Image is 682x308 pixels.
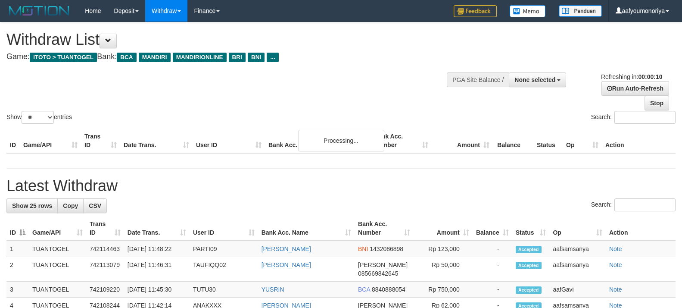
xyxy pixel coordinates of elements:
select: Showentries [22,111,54,124]
img: Feedback.jpg [454,5,497,17]
span: Copy 085669842645 to clipboard [358,270,398,277]
h4: Game: Bank: [6,53,446,61]
th: Balance: activate to sort column ascending [473,216,512,241]
td: aafsamsanya [549,241,605,257]
span: BNI [248,53,265,62]
span: Refreshing in: [601,73,662,80]
span: Accepted [516,246,542,253]
th: Action [606,216,676,241]
img: Button%20Memo.svg [510,5,546,17]
td: PARTI09 [190,241,258,257]
span: [PERSON_NAME] [358,261,408,268]
th: Game/API [20,129,81,153]
a: [PERSON_NAME] [262,261,311,268]
span: ... [267,53,278,62]
a: [PERSON_NAME] [262,245,311,252]
th: User ID: activate to sort column ascending [190,216,258,241]
a: Note [609,245,622,252]
th: Amount: activate to sort column ascending [414,216,473,241]
td: TUANTOGEL [29,282,86,298]
td: 742109220 [86,282,124,298]
th: Op: activate to sort column ascending [549,216,605,241]
td: TUTU30 [190,282,258,298]
td: 1 [6,241,29,257]
th: Op [563,129,602,153]
span: Copy 8840888054 to clipboard [372,286,405,293]
th: Balance [493,129,533,153]
span: BNI [358,245,368,252]
th: Bank Acc. Name: activate to sort column ascending [258,216,355,241]
span: MANDIRIONLINE [173,53,227,62]
th: Date Trans. [120,129,193,153]
th: Date Trans.: activate to sort column ascending [124,216,190,241]
th: ID [6,129,20,153]
td: Rp 50,000 [414,257,473,282]
th: Action [602,129,676,153]
td: 742113079 [86,257,124,282]
td: aafGavi [549,282,605,298]
input: Search: [614,198,676,211]
th: Status [533,129,563,153]
td: 2 [6,257,29,282]
div: PGA Site Balance / [447,72,509,87]
h1: Withdraw List [6,31,446,48]
span: ITOTO > TUANTOGEL [30,53,97,62]
th: Bank Acc. Number [371,129,432,153]
label: Search: [591,111,676,124]
td: 742114463 [86,241,124,257]
td: 3 [6,282,29,298]
td: aafsamsanya [549,257,605,282]
td: - [473,257,512,282]
a: CSV [83,198,107,213]
span: Copy [63,202,78,209]
td: [DATE] 11:46:31 [124,257,190,282]
td: TUANTOGEL [29,241,86,257]
img: panduan.png [559,5,602,17]
th: Game/API: activate to sort column ascending [29,216,86,241]
div: Processing... [298,130,384,151]
th: Trans ID [81,129,120,153]
th: Trans ID: activate to sort column ascending [86,216,124,241]
td: [DATE] 11:48:22 [124,241,190,257]
th: Bank Acc. Name [265,129,371,153]
td: - [473,282,512,298]
img: MOTION_logo.png [6,4,72,17]
a: Stop [645,96,669,110]
td: [DATE] 11:45:30 [124,282,190,298]
th: Amount [432,129,493,153]
strong: 00:00:10 [638,73,662,80]
a: Show 25 rows [6,198,58,213]
span: BCA [358,286,370,293]
th: ID: activate to sort column descending [6,216,29,241]
th: User ID [193,129,265,153]
span: BCA [117,53,136,62]
label: Search: [591,198,676,211]
th: Bank Acc. Number: activate to sort column ascending [355,216,414,241]
th: Status: activate to sort column ascending [512,216,550,241]
input: Search: [614,111,676,124]
td: Rp 123,000 [414,241,473,257]
h1: Latest Withdraw [6,177,676,195]
a: Run Auto-Refresh [601,81,669,96]
td: - [473,241,512,257]
a: Note [609,286,622,293]
span: None selected [514,76,555,83]
a: YUSRIN [262,286,284,293]
button: None selected [509,72,566,87]
span: BRI [229,53,246,62]
td: TUANTOGEL [29,257,86,282]
td: TAUFIQQ02 [190,257,258,282]
td: Rp 750,000 [414,282,473,298]
span: Show 25 rows [12,202,52,209]
span: Copy 1432086898 to clipboard [370,245,403,252]
a: Note [609,261,622,268]
label: Show entries [6,111,72,124]
span: CSV [89,202,101,209]
a: Copy [57,198,84,213]
span: Accepted [516,262,542,269]
span: MANDIRI [139,53,171,62]
span: Accepted [516,286,542,294]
